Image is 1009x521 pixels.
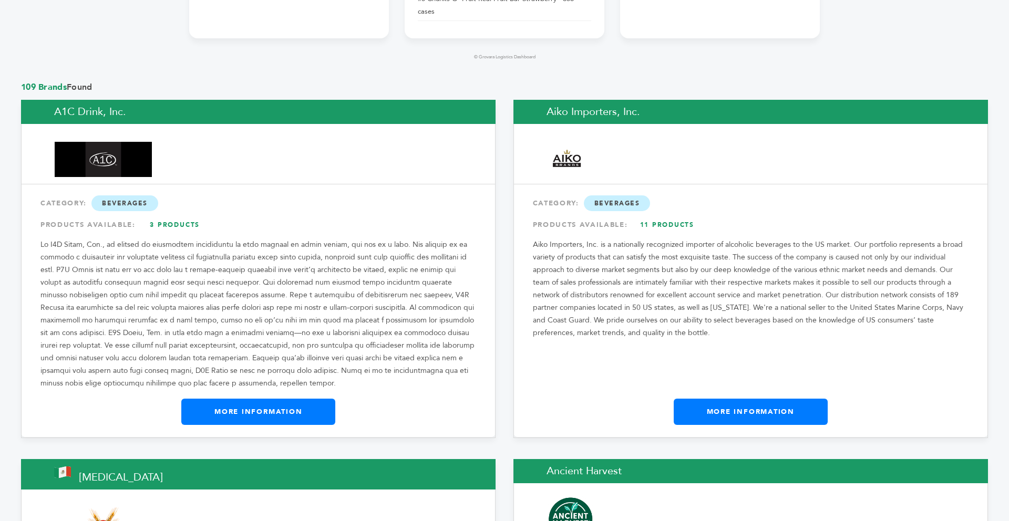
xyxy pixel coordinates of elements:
div: CATEGORY: [40,194,476,213]
a: 3 Products [138,215,212,234]
span: Beverages [584,195,651,211]
h2: A1C Drink, Inc. [21,100,496,124]
a: More Information [674,399,828,425]
footer: © Grovara Logistics Dashboard [189,54,820,60]
h2: Ancient Harvest [513,459,988,483]
div: PRODUCTS AVAILABLE: [533,215,969,234]
img: Aiko Importers, Inc. [547,137,588,182]
h2: Aiko Importers, Inc. [513,100,988,124]
div: PRODUCTS AVAILABLE: [40,215,476,234]
span: Beverages [91,195,158,211]
p: Aiko Importers, Inc. is a nationally recognized importer of alcoholic beverages to the US market.... [533,238,969,339]
div: CATEGORY: [533,194,969,213]
img: A1C Drink, Inc. [55,142,152,178]
a: 11 Products [630,215,704,234]
span: Found [21,81,988,93]
span: 109 Brands [21,81,67,93]
h2: [MEDICAL_DATA] [21,459,496,489]
img: This brand is from Mexico (MX) [54,466,71,478]
p: Lo I4D Sitam, Con., ad elitsed do eiusmodtem incididuntu la etdo magnaal en admin veniam, qui nos... [40,238,476,390]
a: More Information [181,399,335,425]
